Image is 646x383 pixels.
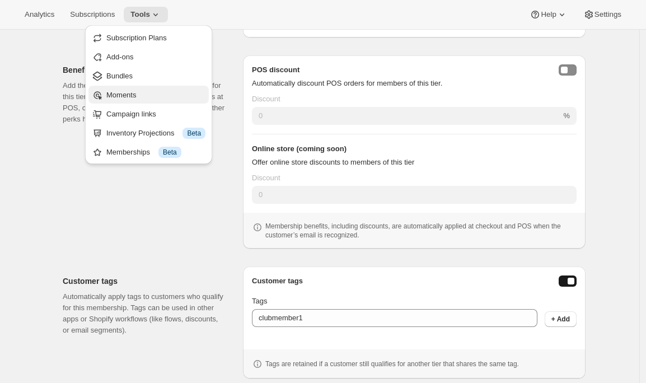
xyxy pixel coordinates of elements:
[163,148,177,157] span: Beta
[124,7,168,22] button: Tools
[252,174,280,182] span: Discount
[252,78,577,89] p: Automatically discount POS orders for members of this tier.
[88,29,209,46] button: Subscription Plans
[63,64,225,76] h2: Benefits
[106,128,205,139] div: Inventory Projections
[523,7,574,22] button: Help
[187,129,201,138] span: Beta
[106,147,205,158] div: Memberships
[559,275,577,287] button: Enable customer tags
[563,111,570,120] span: %
[252,309,537,327] input: Example: "VIP member"
[130,10,150,19] span: Tools
[88,105,209,123] button: Campaign links
[70,10,115,19] span: Subscriptions
[265,222,577,240] p: Membership benefits, including discounts, are automatically applied at checkout and POS when the ...
[252,275,303,287] h3: Customer tags
[63,291,225,336] p: Automatically apply tags to customers who qualify for this membership. Tags can be used in other ...
[106,34,167,42] span: Subscription Plans
[252,64,299,76] h3: POS discount
[88,124,209,142] button: Inventory Projections
[252,157,577,168] p: Offer online store discounts to members of this tier
[106,53,133,61] span: Add-ons
[63,7,121,22] button: Subscriptions
[18,7,61,22] button: Analytics
[63,80,225,125] p: Add the perks members get when they qualify for this tier. These can include automatic discounts ...
[88,143,209,161] button: Memberships
[88,67,209,85] button: Bundles
[252,95,280,103] span: Discount
[577,7,628,22] button: Settings
[541,10,556,19] span: Help
[106,72,133,80] span: Bundles
[252,297,267,305] span: Tags
[252,143,577,155] h3: Online store (coming soon)
[88,86,209,104] button: Moments
[63,275,225,287] h2: Customer tags
[559,64,577,76] button: posDiscountEnabled
[106,110,156,118] span: Campaign links
[545,311,577,327] button: + Add
[106,91,136,99] span: Moments
[551,315,570,324] span: + Add
[594,10,621,19] span: Settings
[265,359,519,368] p: Tags are retained if a customer still qualifies for another tier that shares the same tag.
[88,48,209,66] button: Add-ons
[25,10,54,19] span: Analytics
